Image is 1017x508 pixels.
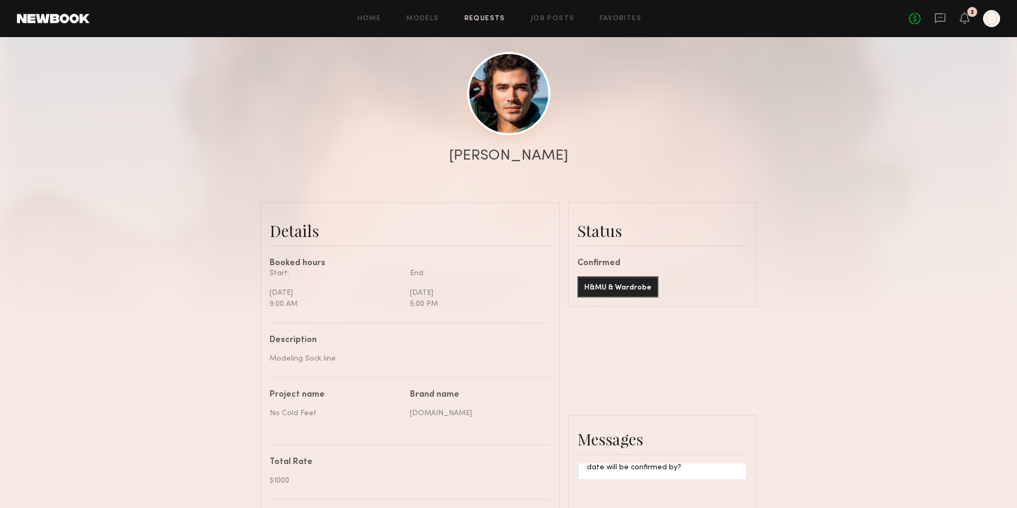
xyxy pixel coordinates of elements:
div: End: [410,268,542,279]
div: 2 [970,10,974,15]
div: [DOMAIN_NAME] [410,408,542,419]
a: Home [358,15,381,22]
div: 9:00 AM [270,299,402,310]
div: Total Rate [270,458,542,467]
div: 5:00 PM [410,299,542,310]
a: Requests [465,15,505,22]
button: H&MU & Wardrobe [577,276,658,297]
div: [PERSON_NAME] [449,148,568,163]
div: No Cold Feet [270,408,402,419]
a: Models [406,15,439,22]
div: Modeling Sock line [270,353,542,364]
div: Status [577,220,747,241]
div: Project name [270,391,402,399]
a: B [983,10,1000,27]
div: Start: [270,268,402,279]
div: [DATE] [410,287,542,299]
div: Messages [577,428,747,450]
div: Brand name [410,391,542,399]
a: Favorites [600,15,641,22]
a: Job Posts [531,15,575,22]
div: Booked hours [270,259,550,268]
div: [DATE] [270,287,402,299]
div: Confirmed [577,259,747,268]
div: Details [270,220,550,241]
div: Description [270,336,542,345]
div: $1000 [270,475,542,486]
